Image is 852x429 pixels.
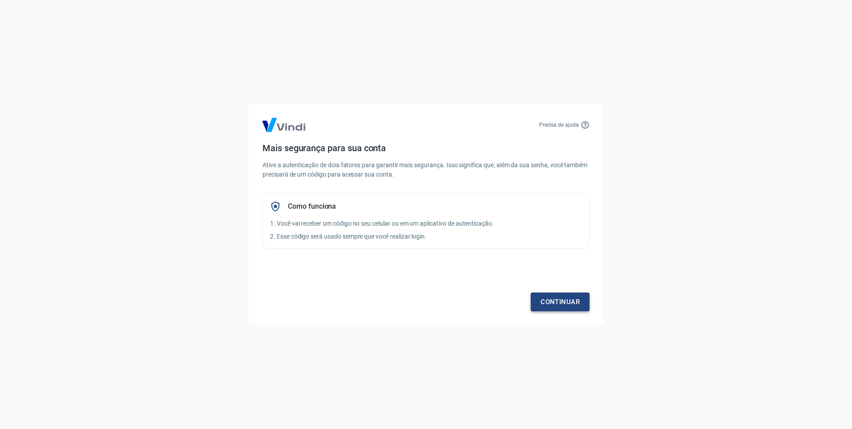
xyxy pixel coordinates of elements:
p: 1. Você vai receber um código no seu celular ou em um aplicativo de autenticação. [270,219,582,228]
a: Continuar [531,293,590,311]
p: 2. Esse código será usado sempre que você realizar login. [270,232,582,241]
h4: Mais segurança para sua conta [262,143,590,153]
h5: Como funciona [288,202,336,211]
img: Logo Vind [262,118,305,132]
p: Ative a autenticação de dois fatores para garantir mais segurança. Isso significa que, além da su... [262,161,590,179]
p: Precisa de ajuda [539,121,579,129]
